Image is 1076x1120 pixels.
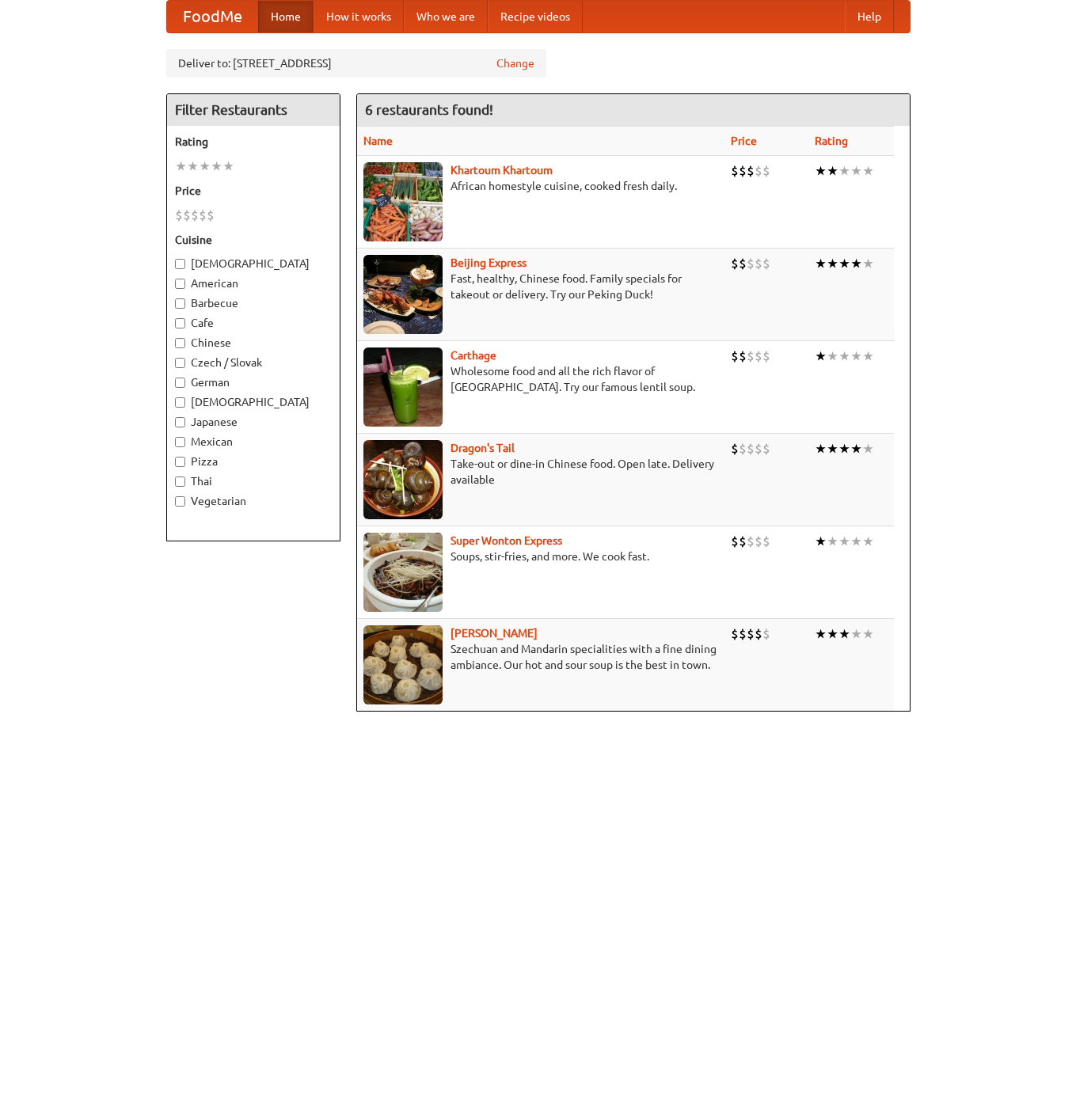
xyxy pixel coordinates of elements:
li: $ [731,440,739,457]
li: ★ [850,162,862,180]
a: Help [845,1,894,32]
li: $ [762,533,770,550]
a: Beijing Express [451,256,527,269]
li: ★ [838,533,850,550]
input: Vegetarian [175,496,185,507]
li: ★ [838,347,850,365]
img: khartoum.jpg [363,162,443,241]
li: $ [731,533,739,550]
p: Szechuan and Mandarin specialities with a fine dining ambiance. Our hot and sour soup is the best... [363,641,718,673]
li: ★ [815,255,827,272]
li: $ [747,625,755,643]
li: ★ [199,158,211,175]
p: African homestyle cuisine, cooked fresh daily. [363,178,718,194]
li: $ [731,255,739,272]
label: Chinese [175,335,332,351]
li: $ [191,207,199,224]
img: beijing.jpg [363,255,443,334]
a: Carthage [451,349,496,362]
li: ★ [222,158,234,175]
label: Barbecue [175,295,332,311]
li: $ [739,347,747,365]
li: ★ [827,533,838,550]
input: Pizza [175,457,185,467]
input: Thai [175,476,185,487]
a: Home [258,1,314,32]
li: ★ [838,162,850,180]
a: Who we are [404,1,488,32]
input: Japanese [175,417,185,427]
img: dragon.jpg [363,440,443,519]
input: German [175,378,185,388]
li: $ [199,207,207,224]
li: $ [731,347,739,365]
p: Fast, healthy, Chinese food. Family specials for takeout or delivery. Try our Peking Duck! [363,271,718,302]
li: $ [762,162,770,180]
li: ★ [827,440,838,457]
input: Mexican [175,437,185,447]
p: Wholesome food and all the rich flavor of [GEOGRAPHIC_DATA]. Try our famous lentil soup. [363,363,718,395]
li: ★ [211,158,222,175]
h5: Rating [175,134,332,150]
b: Khartoum Khartoum [451,164,553,177]
li: $ [739,533,747,550]
a: Dragon's Tail [451,442,515,454]
li: ★ [850,533,862,550]
li: $ [762,255,770,272]
a: Super Wonton Express [451,534,562,547]
li: ★ [827,162,838,180]
li: ★ [850,347,862,365]
li: ★ [862,347,874,365]
li: $ [175,207,183,224]
a: Rating [815,135,848,147]
li: $ [747,162,755,180]
p: Soups, stir-fries, and more. We cook fast. [363,549,718,564]
input: Chinese [175,338,185,348]
input: Barbecue [175,298,185,309]
li: ★ [862,625,874,643]
li: $ [207,207,215,224]
li: ★ [827,625,838,643]
p: Take-out or dine-in Chinese food. Open late. Delivery available [363,456,718,488]
input: American [175,279,185,289]
li: $ [183,207,191,224]
li: ★ [862,255,874,272]
li: ★ [815,533,827,550]
li: $ [747,255,755,272]
a: [PERSON_NAME] [451,627,538,640]
label: Vegetarian [175,493,332,509]
label: Czech / Slovak [175,355,332,370]
h5: Price [175,183,332,199]
li: ★ [850,255,862,272]
li: $ [739,162,747,180]
li: $ [762,440,770,457]
input: Cafe [175,318,185,328]
li: ★ [815,347,827,365]
label: Cafe [175,315,332,331]
li: $ [731,162,739,180]
img: shandong.jpg [363,625,443,704]
input: [DEMOGRAPHIC_DATA] [175,259,185,269]
li: $ [739,625,747,643]
li: ★ [827,347,838,365]
li: $ [747,440,755,457]
li: ★ [850,625,862,643]
li: ★ [827,255,838,272]
a: Recipe videos [488,1,583,32]
li: $ [755,347,762,365]
img: carthage.jpg [363,347,443,427]
label: Japanese [175,414,332,430]
li: ★ [850,440,862,457]
label: Pizza [175,454,332,469]
label: German [175,374,332,390]
label: Thai [175,473,332,489]
li: $ [731,625,739,643]
li: $ [755,625,762,643]
li: $ [747,533,755,550]
div: Deliver to: [STREET_ADDRESS] [166,49,546,78]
